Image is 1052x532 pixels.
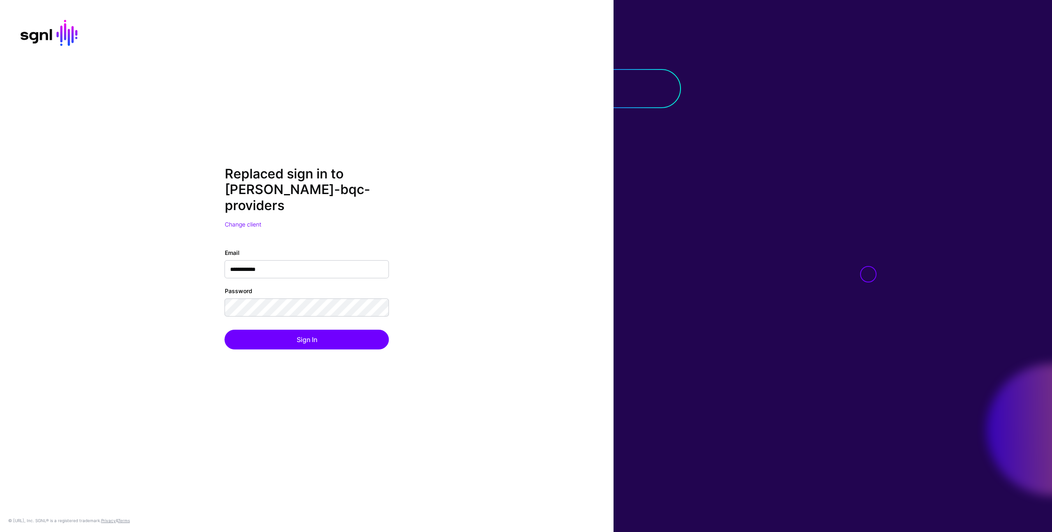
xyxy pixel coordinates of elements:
[8,517,130,524] div: © [URL], Inc. SGNL® is a registered trademark. &
[101,518,116,523] a: Privacy
[225,248,240,257] label: Email
[225,166,389,213] h2: Replaced sign in to [PERSON_NAME]-bqc-providers
[225,330,389,349] button: Sign In
[225,221,261,228] a: Change client
[225,287,252,295] label: Password
[118,518,130,523] a: Terms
